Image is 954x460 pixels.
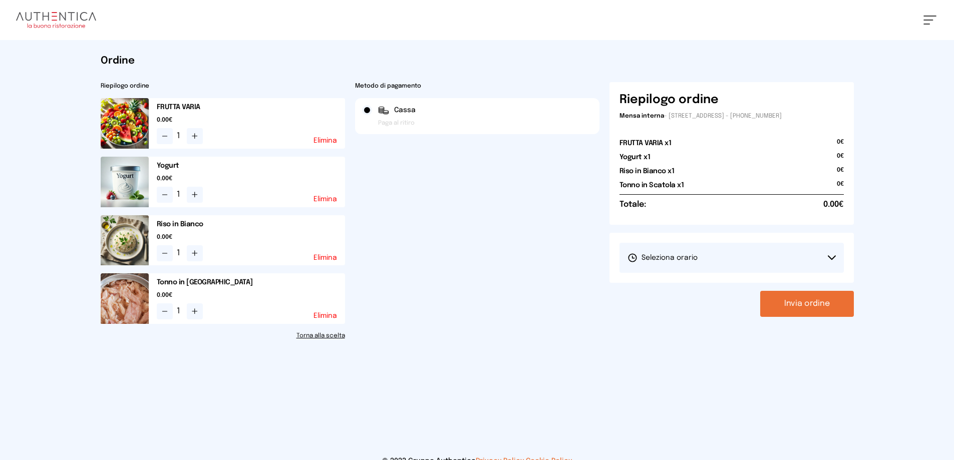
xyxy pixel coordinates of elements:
[157,233,345,241] span: 0.00€
[627,253,698,263] span: Seleziona orario
[177,305,183,317] span: 1
[619,180,684,190] h2: Tonno in Scatola x1
[157,102,345,112] h2: FRUTTA VARIA
[157,161,345,171] h2: Yogurt
[619,92,719,108] h6: Riepilogo ordine
[355,82,599,90] h2: Metodo di pagamento
[837,138,844,152] span: 0€
[837,180,844,194] span: 0€
[823,199,844,211] span: 0.00€
[101,54,854,68] h1: Ordine
[394,105,416,115] span: Cassa
[177,247,183,259] span: 1
[619,243,844,273] button: Seleziona orario
[313,312,337,319] button: Elimina
[619,113,664,119] span: Mensa interna
[313,254,337,261] button: Elimina
[313,196,337,203] button: Elimina
[619,138,672,148] h2: FRUTTA VARIA x1
[619,166,675,176] h2: Riso in Bianco x1
[101,157,149,207] img: media
[177,189,183,201] span: 1
[619,112,844,120] p: - [STREET_ADDRESS] - [PHONE_NUMBER]
[101,82,345,90] h2: Riepilogo ordine
[101,98,149,149] img: media
[101,215,149,266] img: media
[157,175,345,183] span: 0.00€
[101,332,345,340] a: Torna alla scelta
[378,119,415,127] span: Paga al ritiro
[157,219,345,229] h2: Riso in Bianco
[760,291,854,317] button: Invia ordine
[619,152,651,162] h2: Yogurt x1
[157,116,345,124] span: 0.00€
[313,137,337,144] button: Elimina
[157,277,345,287] h2: Tonno in [GEOGRAPHIC_DATA]
[16,12,96,28] img: logo.8f33a47.png
[619,199,646,211] h6: Totale:
[101,273,149,324] img: media
[837,166,844,180] span: 0€
[177,130,183,142] span: 1
[837,152,844,166] span: 0€
[157,291,345,299] span: 0.00€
